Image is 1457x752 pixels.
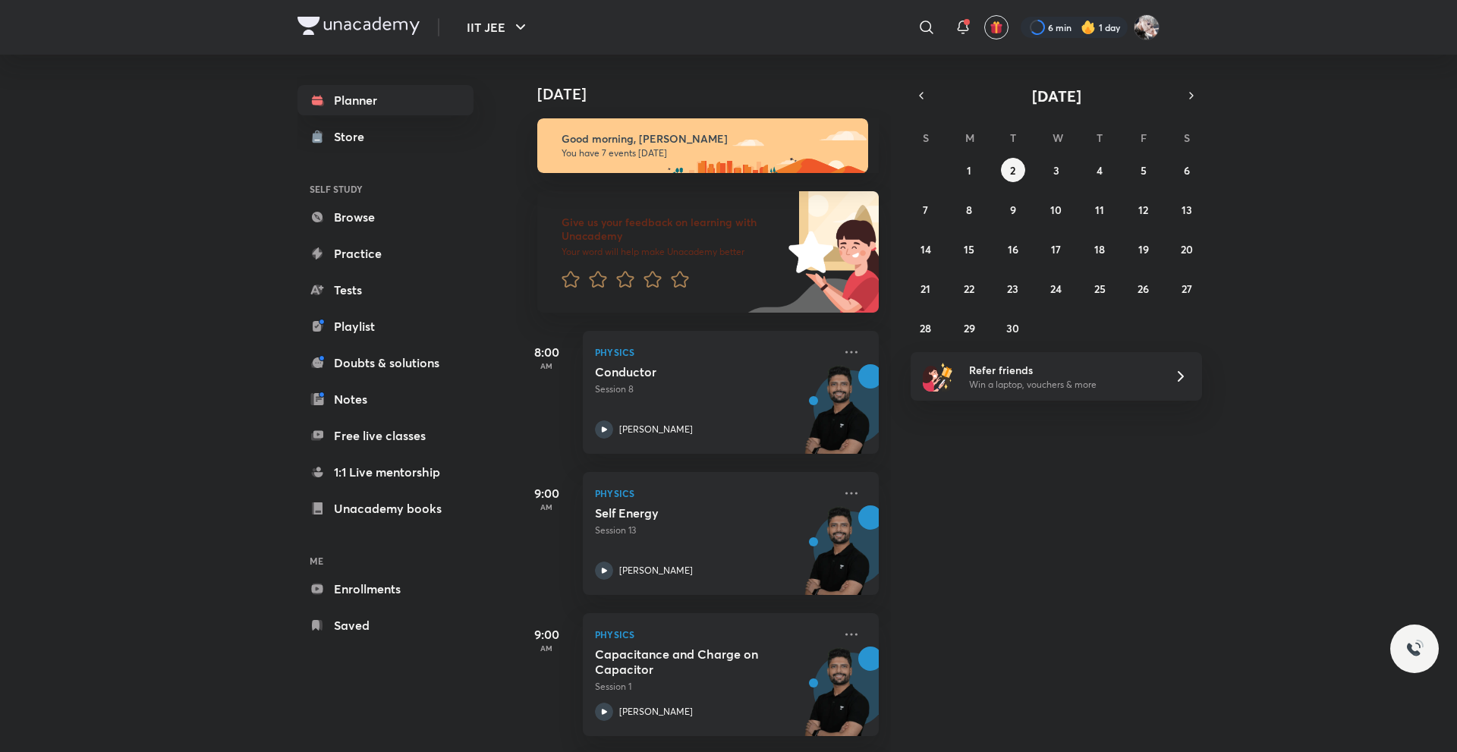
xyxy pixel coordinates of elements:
button: September 26, 2025 [1131,276,1156,300]
h4: [DATE] [537,85,894,103]
abbr: September 3, 2025 [1053,163,1059,178]
abbr: September 19, 2025 [1138,242,1149,256]
h5: 9:00 [516,625,577,643]
h6: ME [297,548,474,574]
abbr: September 11, 2025 [1095,203,1104,217]
button: [DATE] [932,85,1181,106]
a: Saved [297,610,474,640]
h6: Good morning, [PERSON_NAME] [562,132,854,146]
a: Unacademy books [297,493,474,524]
a: Notes [297,384,474,414]
abbr: September 26, 2025 [1138,282,1149,296]
span: [DATE] [1032,86,1081,106]
a: Free live classes [297,420,474,451]
img: morning [537,118,868,173]
button: September 20, 2025 [1175,237,1199,261]
img: referral [923,361,953,392]
button: September 5, 2025 [1131,158,1156,182]
button: September 8, 2025 [957,197,981,222]
button: September 24, 2025 [1044,276,1068,300]
abbr: September 13, 2025 [1182,203,1192,217]
abbr: Wednesday [1053,131,1063,145]
a: Practice [297,238,474,269]
img: unacademy [795,505,879,610]
abbr: September 27, 2025 [1182,282,1192,296]
p: Session 1 [595,680,833,694]
abbr: September 28, 2025 [920,321,931,335]
h5: Self Energy [595,505,784,521]
a: Store [297,121,474,152]
abbr: September 14, 2025 [920,242,931,256]
p: AM [516,643,577,653]
img: Company Logo [297,17,420,35]
h6: SELF STUDY [297,176,474,202]
abbr: Tuesday [1010,131,1016,145]
img: Navin Raj [1134,14,1160,40]
button: September 14, 2025 [914,237,938,261]
button: September 29, 2025 [957,316,981,340]
a: Tests [297,275,474,305]
p: AM [516,502,577,511]
p: Your word will help make Unacademy better [562,246,783,258]
abbr: September 20, 2025 [1181,242,1193,256]
a: Enrollments [297,574,474,604]
button: September 19, 2025 [1131,237,1156,261]
button: September 27, 2025 [1175,276,1199,300]
p: You have 7 events [DATE] [562,147,854,159]
p: AM [516,361,577,370]
button: September 15, 2025 [957,237,981,261]
p: [PERSON_NAME] [619,423,693,436]
button: September 3, 2025 [1044,158,1068,182]
a: Doubts & solutions [297,348,474,378]
div: Store [334,127,373,146]
button: September 1, 2025 [957,158,981,182]
h5: 8:00 [516,343,577,361]
p: Physics [595,343,833,361]
abbr: September 23, 2025 [1007,282,1018,296]
img: unacademy [795,647,879,751]
p: Physics [595,484,833,502]
p: [PERSON_NAME] [619,564,693,577]
button: September 10, 2025 [1044,197,1068,222]
button: September 11, 2025 [1087,197,1112,222]
abbr: September 12, 2025 [1138,203,1148,217]
button: September 9, 2025 [1001,197,1025,222]
abbr: September 15, 2025 [964,242,974,256]
button: September 18, 2025 [1087,237,1112,261]
h6: Give us your feedback on learning with Unacademy [562,216,783,243]
abbr: Thursday [1097,131,1103,145]
a: 1:1 Live mentorship [297,457,474,487]
img: ttu [1405,640,1424,658]
button: September 2, 2025 [1001,158,1025,182]
abbr: September 6, 2025 [1184,163,1190,178]
button: September 6, 2025 [1175,158,1199,182]
abbr: September 29, 2025 [964,321,975,335]
abbr: September 30, 2025 [1006,321,1019,335]
a: Browse [297,202,474,232]
a: Company Logo [297,17,420,39]
abbr: September 8, 2025 [966,203,972,217]
abbr: September 25, 2025 [1094,282,1106,296]
abbr: September 2, 2025 [1010,163,1015,178]
abbr: September 4, 2025 [1097,163,1103,178]
abbr: September 22, 2025 [964,282,974,296]
button: September 25, 2025 [1087,276,1112,300]
button: September 30, 2025 [1001,316,1025,340]
abbr: Saturday [1184,131,1190,145]
h5: Capacitance and Charge on Capacitor [595,647,784,677]
abbr: Monday [965,131,974,145]
button: September 21, 2025 [914,276,938,300]
h6: Refer friends [969,362,1156,378]
p: Physics [595,625,833,643]
img: feedback_image [737,191,879,313]
p: Session 13 [595,524,833,537]
h5: 9:00 [516,484,577,502]
p: [PERSON_NAME] [619,705,693,719]
button: September 16, 2025 [1001,237,1025,261]
button: September 23, 2025 [1001,276,1025,300]
abbr: September 1, 2025 [967,163,971,178]
abbr: September 17, 2025 [1051,242,1061,256]
a: Planner [297,85,474,115]
button: IIT JEE [458,12,539,42]
abbr: Sunday [923,131,929,145]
